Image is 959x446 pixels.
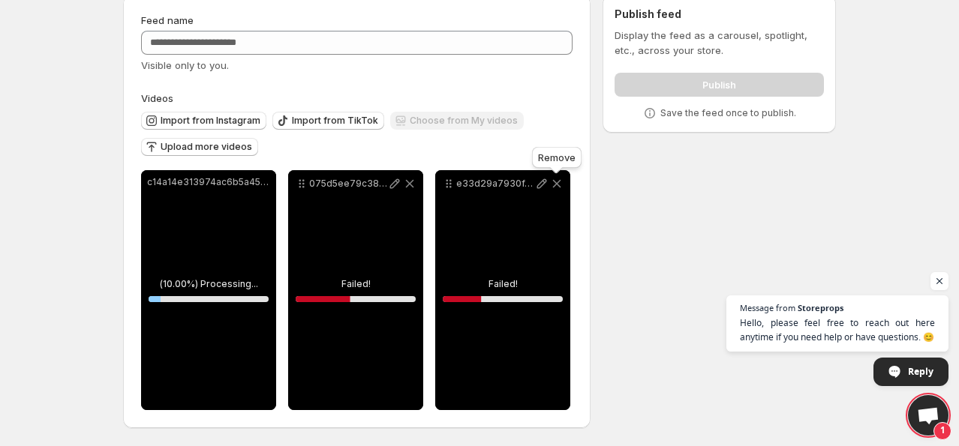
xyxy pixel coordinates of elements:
span: 1 [933,422,951,440]
span: Hello, please feel free to reach out here anytime if you need help or have questions. 😊 [740,316,935,344]
p: c14a14e313974ac6b5a4570a424a4f50HD-1080p-72Mbps-55573922 [147,176,270,188]
span: Upload more videos [161,141,252,153]
span: Import from TikTok [292,115,378,127]
span: Import from Instagram [161,115,260,127]
span: Videos [141,92,173,104]
div: c14a14e313974ac6b5a4570a424a4f50HD-1080p-72Mbps-55573922(10.00%) Processing...10% [141,170,276,410]
div: e33d29a7930f4909bdea7e91352551b1HD-1080p-72Mbps-55573923Failed!32% [435,170,570,410]
button: Import from TikTok [272,112,384,130]
div: Open chat [908,395,948,436]
span: Storeprops [798,304,843,312]
span: Visible only to you. [141,59,229,71]
p: Display the feed as a carousel, spotlight, etc., across your store. [615,28,824,58]
p: 075d5ee79c3842feb16ad2bfa93c6cfdHD-1080p-72Mbps-55573926 [309,178,387,190]
p: Save the feed once to publish. [660,107,796,119]
button: Upload more videos [141,138,258,156]
button: Import from Instagram [141,112,266,130]
p: e33d29a7930f4909bdea7e91352551b1HD-1080p-72Mbps-55573923 [456,178,534,190]
span: Message from [740,304,795,312]
h2: Publish feed [615,7,824,22]
span: Feed name [141,14,194,26]
div: 075d5ee79c3842feb16ad2bfa93c6cfdHD-1080p-72Mbps-55573926Failed!45.33099764897224% [288,170,423,410]
span: Reply [908,358,933,385]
